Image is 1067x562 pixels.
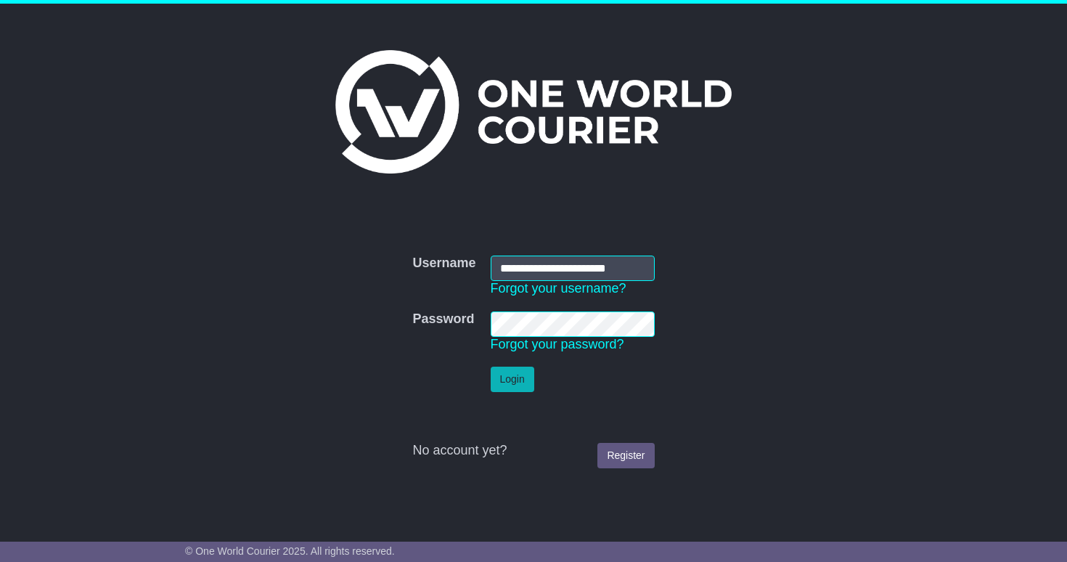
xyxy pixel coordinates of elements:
[491,337,624,351] a: Forgot your password?
[335,50,732,174] img: One World
[412,256,475,272] label: Username
[491,281,626,296] a: Forgot your username?
[412,443,654,459] div: No account yet?
[185,545,395,557] span: © One World Courier 2025. All rights reserved.
[412,311,474,327] label: Password
[491,367,534,392] button: Login
[597,443,654,468] a: Register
